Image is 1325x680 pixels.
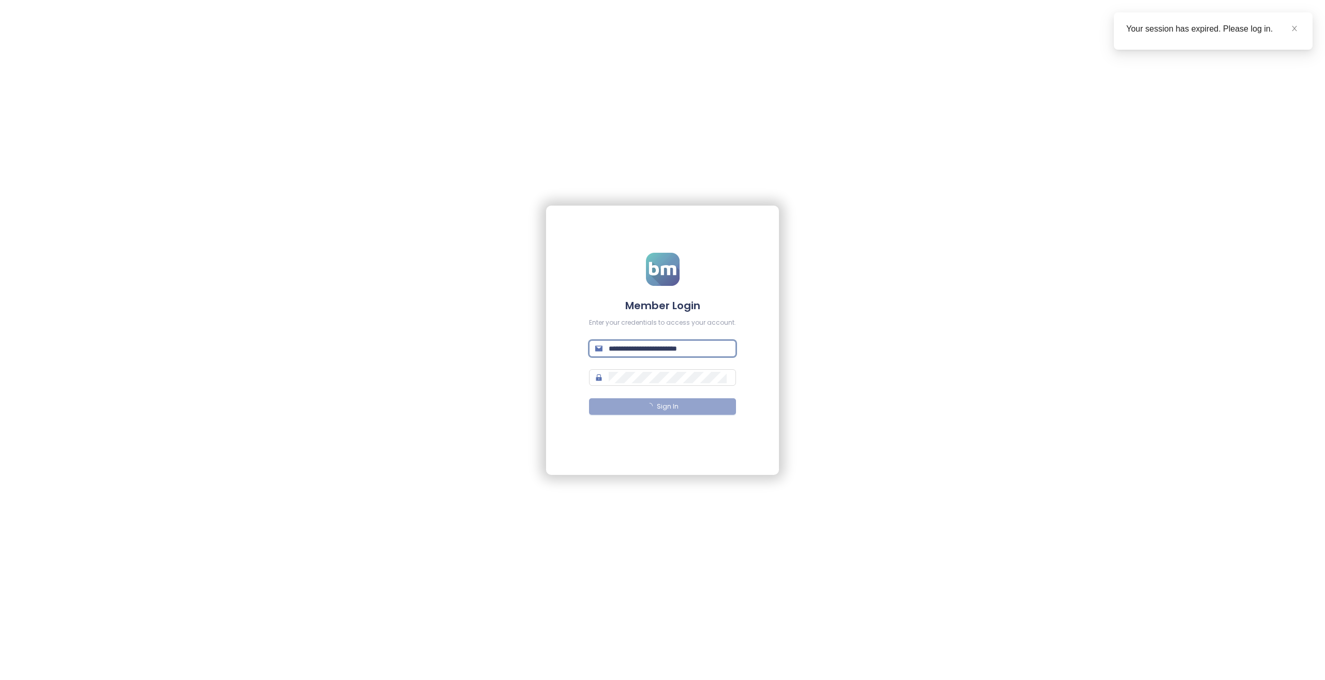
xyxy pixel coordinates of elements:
span: loading [645,402,653,410]
button: Sign In [589,398,736,415]
span: mail [595,345,602,352]
div: Enter your credentials to access your account. [589,318,736,328]
img: logo [646,253,680,286]
div: Your session has expired. Please log in. [1126,23,1300,35]
span: Sign In [657,402,679,412]
span: close [1291,25,1298,32]
h4: Member Login [589,298,736,313]
span: lock [595,374,602,381]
